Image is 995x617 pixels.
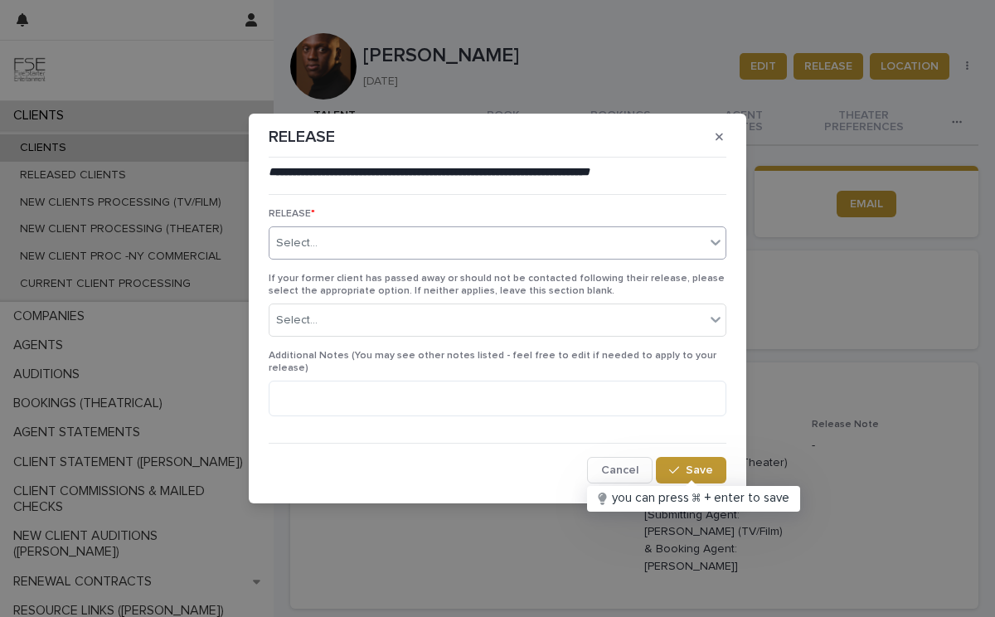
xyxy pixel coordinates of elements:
span: RELEASE [269,209,315,219]
span: Additional Notes (You may see other notes listed - feel free to edit if needed to apply to your r... [269,351,716,372]
button: Cancel [587,457,653,483]
p: RELEASE [269,127,335,147]
div: Select... [276,312,318,329]
span: Save [686,464,713,476]
span: Cancel [601,464,638,476]
div: Select... [276,235,318,252]
button: Save [656,457,726,483]
span: If your former client has passed away or should not be contacted following their release, please ... [269,274,725,295]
